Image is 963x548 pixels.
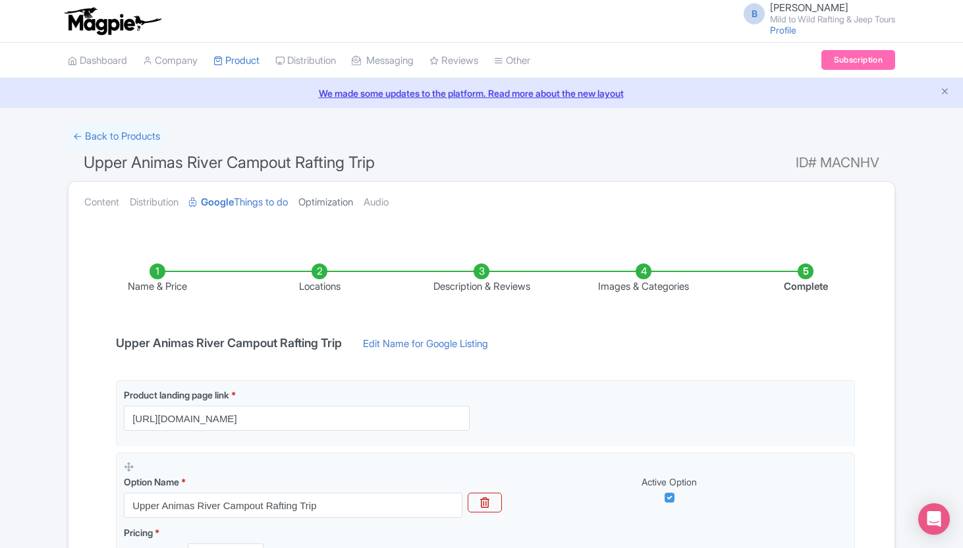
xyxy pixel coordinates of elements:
[494,43,530,79] a: Other
[213,43,260,79] a: Product
[68,124,165,150] a: ← Back to Products
[124,389,229,400] span: Product landing page link
[108,337,350,350] h4: Upper Animas River Campout Rafting Trip
[796,150,879,176] span: ID# MACNHV
[61,7,163,36] img: logo-ab69f6fb50320c5b225c76a69d11143b.png
[770,15,895,24] small: Mild to Wild Rafting & Jeep Tours
[189,182,288,223] a: GoogleThings to do
[298,182,353,223] a: Optimization
[400,263,563,294] li: Description & Reviews
[201,195,234,210] strong: Google
[563,263,725,294] li: Images & Categories
[364,182,389,223] a: Audio
[821,50,895,70] a: Subscription
[744,3,765,24] span: B
[84,182,119,223] a: Content
[76,263,238,294] li: Name & Price
[725,263,887,294] li: Complete
[68,43,127,79] a: Dashboard
[350,337,501,358] a: Edit Name for Google Listing
[736,3,895,24] a: B [PERSON_NAME] Mild to Wild Rafting & Jeep Tours
[124,406,470,431] input: Product landing page link
[642,476,697,487] span: Active Option
[238,263,400,294] li: Locations
[429,43,478,79] a: Reviews
[770,24,796,36] a: Profile
[143,43,198,79] a: Company
[918,503,950,535] div: Open Intercom Messenger
[770,1,848,14] span: [PERSON_NAME]
[84,153,375,172] span: Upper Animas River Campout Rafting Trip
[8,86,955,100] a: We made some updates to the platform. Read more about the new layout
[940,85,950,100] button: Close announcement
[124,527,153,538] span: Pricing
[124,493,462,518] input: Option Name
[130,182,179,223] a: Distribution
[352,43,414,79] a: Messaging
[124,476,179,487] span: Option Name
[275,43,336,79] a: Distribution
